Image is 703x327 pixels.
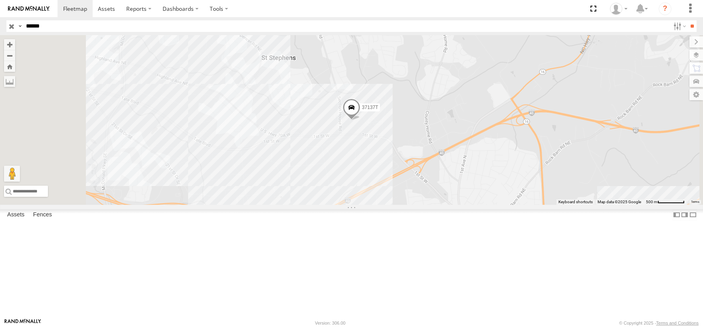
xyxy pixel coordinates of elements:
[315,321,346,325] div: Version: 306.00
[607,3,630,15] div: Denise Wike
[558,199,593,205] button: Keyboard shortcuts
[670,20,687,32] label: Search Filter Options
[3,209,28,220] label: Assets
[656,321,699,325] a: Terms and Conditions
[691,200,699,204] a: Terms (opens in new tab)
[8,6,50,12] img: rand-logo.svg
[646,200,657,204] span: 500 m
[4,39,15,50] button: Zoom in
[643,199,687,205] button: Map Scale: 500 m per 64 pixels
[29,209,56,220] label: Fences
[598,200,641,204] span: Map data ©2025 Google
[4,50,15,61] button: Zoom out
[689,209,697,221] label: Hide Summary Table
[362,105,378,110] span: 37137T
[659,2,671,15] i: ?
[4,61,15,72] button: Zoom Home
[689,89,703,100] label: Map Settings
[4,319,41,327] a: Visit our Website
[17,20,23,32] label: Search Query
[4,166,20,182] button: Drag Pegman onto the map to open Street View
[619,321,699,325] div: © Copyright 2025 -
[681,209,689,221] label: Dock Summary Table to the Right
[673,209,681,221] label: Dock Summary Table to the Left
[4,76,15,87] label: Measure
